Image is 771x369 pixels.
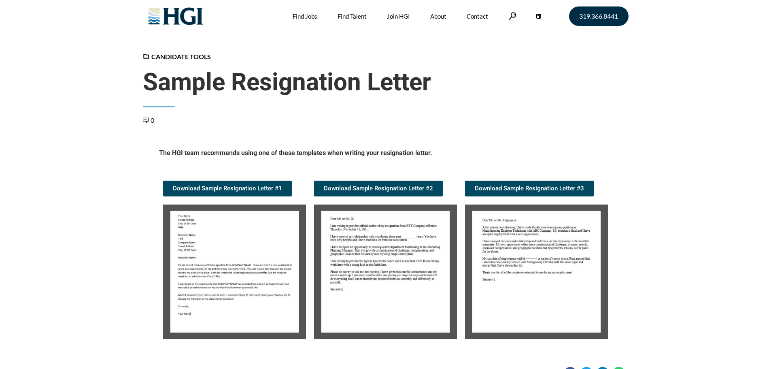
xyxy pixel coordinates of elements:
[143,53,211,60] a: Candidate Tools
[465,181,594,196] a: Download Sample Resignation Letter #3
[143,116,154,124] a: 0
[508,12,516,20] a: Search
[579,13,618,19] span: 319.366.8441
[324,186,433,192] span: Download Sample Resignation Letter #2
[163,181,292,196] a: Download Sample Resignation Letter #1
[143,68,629,97] span: Sample Resignation Letter
[314,181,443,196] a: Download Sample Resignation Letter #2
[159,149,612,160] h5: The HGI team recommends using one of these templates when writing your resignation letter.
[569,6,629,26] a: 319.366.8441
[475,186,584,192] span: Download Sample Resignation Letter #3
[173,186,282,192] span: Download Sample Resignation Letter #1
